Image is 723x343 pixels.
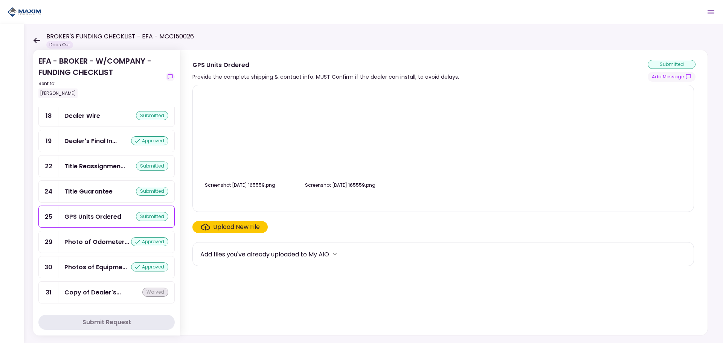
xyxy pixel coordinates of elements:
div: GPS Units Ordered [192,60,459,70]
div: Dealer's Final Invoice [64,136,117,146]
div: 24 [39,181,58,202]
button: more [329,248,340,260]
div: Photos of Equipment Exterior [64,262,127,272]
div: submitted [136,187,168,196]
a: 29Photo of Odometer or Reefer hoursapproved [38,231,175,253]
div: Copy of Dealer's Warranty [64,288,121,297]
div: submitted [136,111,168,120]
div: GPS Units Ordered [64,212,121,221]
div: Docs Out [46,41,73,49]
div: Dealer Wire [64,111,100,120]
a: 25GPS Units Orderedsubmitted [38,206,175,228]
div: 18 [39,105,58,127]
div: Add files you've already uploaded to My AIO [200,250,329,259]
div: Title Guarantee [64,187,113,196]
button: Open menu [702,3,720,21]
a: 22Title Reassignmentsubmitted [38,155,175,177]
div: submitted [136,212,168,221]
img: Partner icon [8,6,41,18]
div: submitted [136,162,168,171]
a: 30Photos of Equipment Exteriorapproved [38,256,175,278]
div: 22 [39,155,58,177]
div: waived [142,288,168,297]
button: Submit Request [38,315,175,330]
div: approved [131,262,168,271]
div: 31 [39,282,58,303]
h1: BROKER'S FUNDING CHECKLIST - EFA - MCC150026 [46,32,194,41]
a: 19Dealer's Final Invoiceapproved [38,130,175,152]
div: Upload New File [213,223,260,232]
div: Title Reassignment [64,162,125,171]
div: Screenshot 2025-08-25 165559.png [300,182,380,189]
div: Photo of Odometer or Reefer hours [64,237,129,247]
div: submitted [648,60,696,69]
button: show-messages [166,72,175,81]
div: Screenshot 2025-08-25 165559.png [200,182,279,189]
a: 24Title Guaranteesubmitted [38,180,175,203]
div: 19 [39,130,58,152]
span: Click here to upload the required document [192,221,268,233]
div: Sent to: [38,80,163,87]
div: EFA - BROKER - W/COMPANY - FUNDING CHECKLIST [38,55,163,98]
div: 30 [39,256,58,278]
div: approved [131,237,168,246]
div: 29 [39,231,58,253]
div: approved [131,136,168,145]
div: Provide the complete shipping & contact info. MUST Confirm if the dealer can install, to avoid de... [192,72,459,81]
div: [PERSON_NAME] [38,88,78,98]
div: 25 [39,206,58,227]
div: GPS Units OrderedProvide the complete shipping & contact info. MUST Confirm if the dealer can ins... [180,50,708,335]
a: 31Copy of Dealer's Warrantywaived [38,281,175,303]
div: Submit Request [82,318,131,327]
a: 18Dealer Wiresubmitted [38,105,175,127]
button: show-messages [648,72,696,82]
